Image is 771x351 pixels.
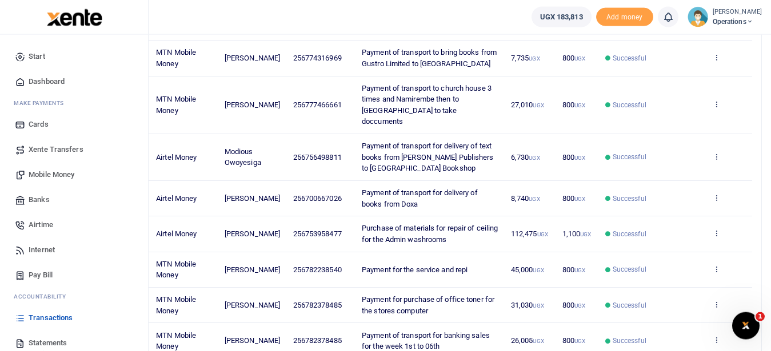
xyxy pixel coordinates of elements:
[532,7,592,27] a: UGX 183,813
[156,95,196,115] span: MTN Mobile Money
[562,336,586,345] span: 800
[613,229,646,239] span: Successful
[596,8,653,27] li: Toup your wallet
[9,263,139,288] a: Pay Bill
[562,54,586,62] span: 800
[29,337,67,349] span: Statements
[533,302,544,309] small: UGX
[293,194,342,203] span: 256700667026
[756,312,765,321] span: 1
[225,194,280,203] span: [PERSON_NAME]
[613,264,646,275] span: Successful
[713,17,762,27] span: Operations
[574,55,585,62] small: UGX
[293,153,342,162] span: 256756498811
[9,69,139,94] a: Dashboard
[574,302,585,309] small: UGX
[511,229,548,238] span: 112,475
[613,53,646,63] span: Successful
[562,229,592,238] span: 1,100
[29,194,50,205] span: Banks
[225,336,280,345] span: [PERSON_NAME]
[688,7,762,27] a: profile-user [PERSON_NAME] Operations
[537,231,548,237] small: UGX
[293,54,342,62] span: 256774316969
[533,338,544,344] small: UGX
[362,84,492,126] span: Payment of transport to church house 3 times and Namirembe then to [GEOGRAPHIC_DATA] to take docc...
[362,142,494,172] span: Payment of transport for delivery of text books from [PERSON_NAME] Publishers to [GEOGRAPHIC_DATA...
[529,155,540,161] small: UGX
[29,144,83,155] span: Xente Transfers
[156,194,197,203] span: Airtel Money
[9,44,139,69] a: Start
[529,55,540,62] small: UGX
[29,219,53,231] span: Airtime
[9,187,139,212] a: Banks
[529,196,540,202] small: UGX
[574,155,585,161] small: UGX
[29,244,55,256] span: Internet
[511,194,540,203] span: 8,740
[511,100,544,109] span: 27,010
[613,152,646,162] span: Successful
[596,12,653,21] a: Add money
[293,301,342,309] span: 256782378485
[293,265,342,274] span: 256782238540
[527,7,596,27] li: Wallet ballance
[574,102,585,108] small: UGX
[225,301,280,309] span: [PERSON_NAME]
[29,169,74,180] span: Mobile Money
[362,331,490,351] span: Payment of transport for banking sales for the week 1st to 06th
[362,265,468,274] span: Payment for the service and repi
[225,229,280,238] span: [PERSON_NAME]
[22,292,66,301] span: countability
[156,48,196,68] span: MTN Mobile Money
[732,312,760,340] iframe: Intercom live chat
[511,265,544,274] span: 45,000
[362,188,478,208] span: Payment of transport for delivery of books from Doxa
[156,295,196,315] span: MTN Mobile Money
[511,336,544,345] span: 26,005
[225,100,280,109] span: [PERSON_NAME]
[511,54,540,62] span: 7,735
[29,51,45,62] span: Start
[613,300,646,310] span: Successful
[580,231,591,237] small: UGX
[540,11,583,23] span: UGX 183,813
[9,137,139,162] a: Xente Transfers
[29,76,65,87] span: Dashboard
[9,288,139,305] li: Ac
[29,119,49,130] span: Cards
[533,102,544,108] small: UGX
[533,267,544,273] small: UGX
[156,260,196,280] span: MTN Mobile Money
[362,224,498,244] span: Purchase of materials for repair of ceiling for the Admin washrooms
[362,48,497,68] span: Payment of transport to bring books from Gustro Limited to [GEOGRAPHIC_DATA]
[713,7,762,17] small: [PERSON_NAME]
[293,229,342,238] span: 256753958477
[225,147,261,167] span: Modious Owoyesiga
[9,305,139,330] a: Transactions
[613,193,646,204] span: Successful
[225,54,280,62] span: [PERSON_NAME]
[47,9,102,26] img: logo-large
[574,196,585,202] small: UGX
[688,7,708,27] img: profile-user
[562,100,586,109] span: 800
[562,194,586,203] span: 800
[156,153,197,162] span: Airtel Money
[596,8,653,27] span: Add money
[562,153,586,162] span: 800
[9,112,139,137] a: Cards
[574,267,585,273] small: UGX
[29,269,53,281] span: Pay Bill
[46,13,102,21] a: logo-small logo-large logo-large
[29,312,73,324] span: Transactions
[156,229,197,238] span: Airtel Money
[562,265,586,274] span: 800
[293,100,342,109] span: 256777466661
[9,212,139,237] a: Airtime
[511,153,540,162] span: 6,730
[9,94,139,112] li: M
[156,331,196,351] span: MTN Mobile Money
